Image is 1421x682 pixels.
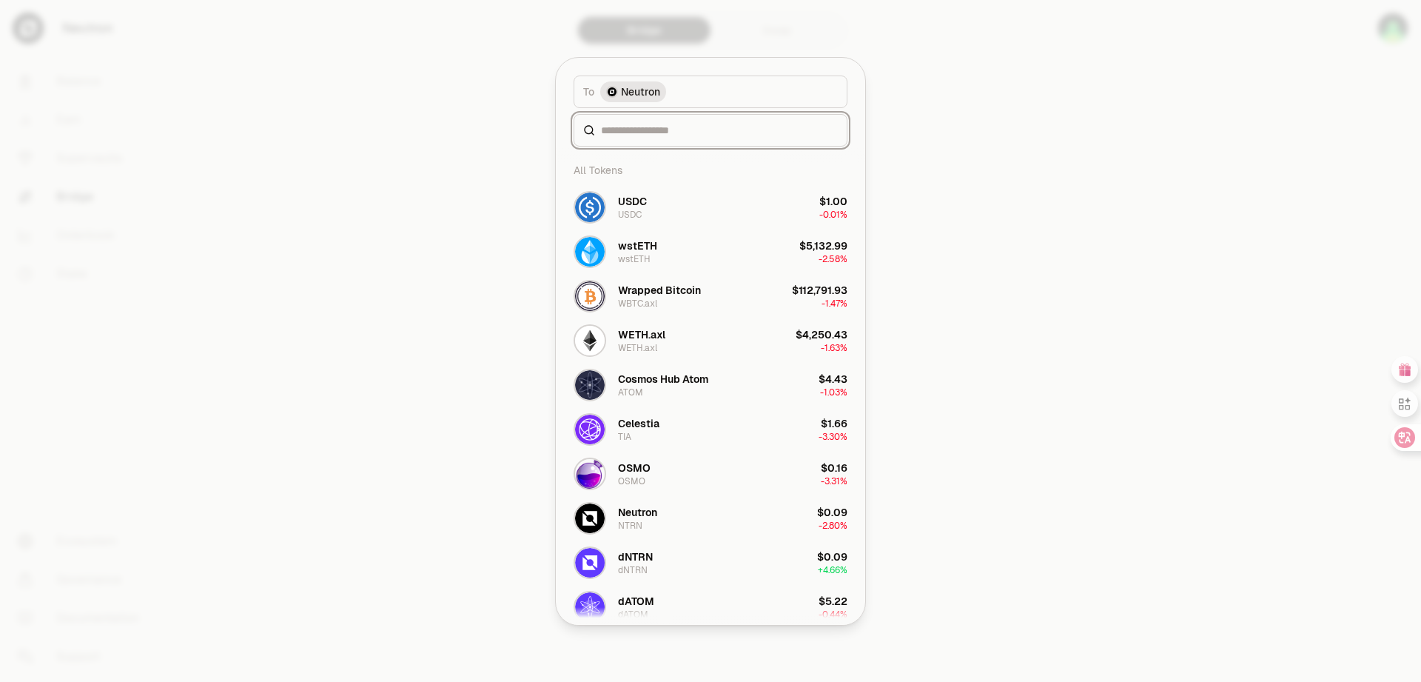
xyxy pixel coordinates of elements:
img: WETH.axl Logo [575,326,605,355]
button: dATOM LogodATOMdATOM$5.22-0.44% [565,585,856,629]
button: ATOM LogoCosmos Hub AtomATOM$4.43-1.03% [565,363,856,407]
img: dATOM Logo [575,592,605,622]
div: WBTC.axl [618,298,657,310]
div: $0.16 [821,461,847,475]
img: wstETH Logo [575,237,605,267]
div: Cosmos Hub Atom [618,372,708,387]
img: OSMO Logo [575,459,605,489]
div: dATOM [618,594,654,609]
button: WETH.axl LogoWETH.axlWETH.axl$4,250.43-1.63% [565,318,856,363]
button: dNTRN LogodNTRNdNTRN$0.09+4.66% [565,541,856,585]
div: $0.09 [817,549,847,564]
div: $5,132.99 [799,238,847,253]
img: NTRN Logo [575,504,605,533]
div: $1.00 [819,194,847,209]
img: TIA Logo [575,415,605,444]
img: dNTRN Logo [575,548,605,578]
div: USDC [618,194,647,209]
span: + 4.66% [818,564,847,576]
div: WETH.axl [618,327,665,342]
span: To [583,84,594,99]
div: $0.09 [817,505,847,520]
button: TIA LogoCelestiaTIA$1.66-3.30% [565,407,856,452]
img: WBTC.axl Logo [575,281,605,311]
span: -1.63% [821,342,847,354]
span: Neutron [621,84,660,99]
div: NTRN [618,520,642,532]
button: OSMO LogoOSMOOSMO$0.16-3.31% [565,452,856,496]
div: TIA [618,431,631,443]
button: wstETH LogowstETHwstETH$5,132.99-2.58% [565,230,856,274]
span: -1.47% [822,298,847,310]
div: $5.22 [819,594,847,609]
div: OSMO [618,475,645,487]
img: USDC Logo [575,193,605,222]
div: $1.66 [821,416,847,431]
span: -2.58% [819,253,847,265]
button: WBTC.axl LogoWrapped BitcoinWBTC.axl$112,791.93-1.47% [565,274,856,318]
img: ATOM Logo [575,370,605,400]
div: $4,250.43 [796,327,847,342]
span: -1.03% [820,387,847,398]
div: wstETH [618,238,657,253]
span: -2.80% [819,520,847,532]
div: OSMO [618,461,651,475]
div: All Tokens [565,156,856,185]
button: ToNeutron LogoNeutron [574,76,847,108]
span: -0.01% [819,209,847,221]
div: ATOM [618,387,643,398]
span: -3.30% [819,431,847,443]
div: $112,791.93 [792,283,847,298]
div: dNTRN [618,549,653,564]
button: NTRN LogoNeutronNTRN$0.09-2.80% [565,496,856,541]
img: Neutron Logo [606,86,618,98]
div: WETH.axl [618,342,657,354]
button: USDC LogoUSDCUSDC$1.00-0.01% [565,185,856,230]
div: Celestia [618,416,659,431]
div: Neutron [618,505,657,520]
div: dATOM [618,609,648,621]
span: -3.31% [821,475,847,487]
span: -0.44% [819,609,847,621]
div: dNTRN [618,564,648,576]
div: USDC [618,209,642,221]
div: $4.43 [819,372,847,387]
div: wstETH [618,253,651,265]
div: Wrapped Bitcoin [618,283,701,298]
